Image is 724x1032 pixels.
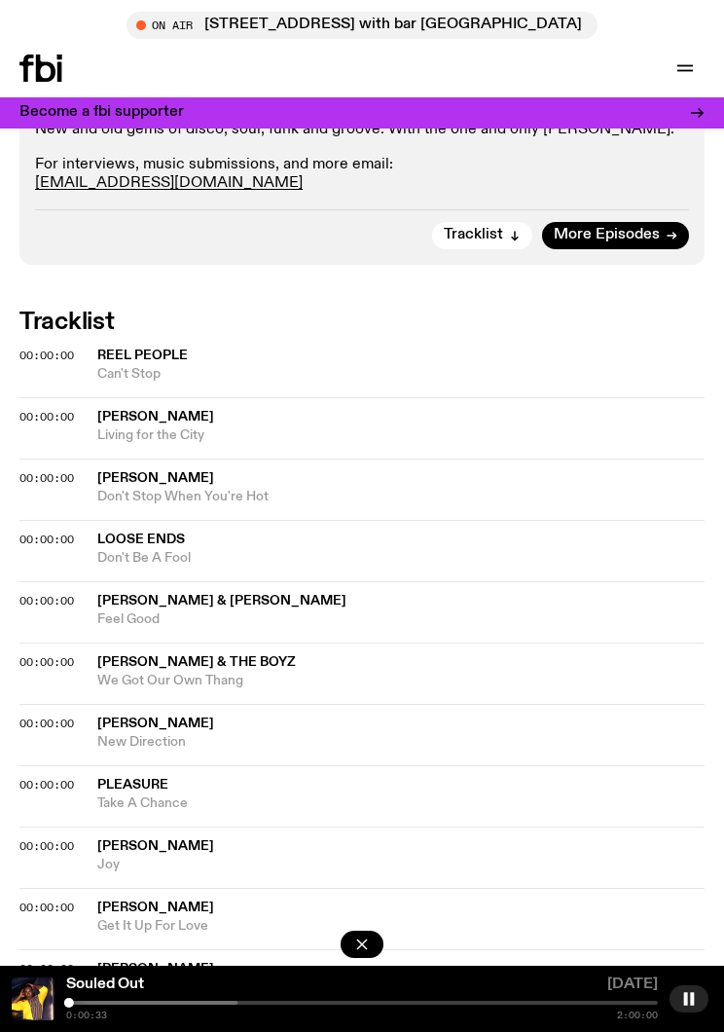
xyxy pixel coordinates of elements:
[97,794,705,813] span: Take A Chance
[97,717,214,730] span: [PERSON_NAME]
[19,593,74,608] span: 00:00:00
[127,12,597,39] button: On Air[STREET_ADDRESS] with bar [GEOGRAPHIC_DATA]
[97,410,214,424] span: [PERSON_NAME]
[35,156,689,193] p: For interviews, music submissions, and more email:
[19,470,74,486] span: 00:00:00
[97,549,705,568] span: Don't Be A Fool
[97,655,296,669] span: [PERSON_NAME] & The Boyz
[97,839,214,853] span: [PERSON_NAME]
[19,350,74,361] button: 00:00:00
[97,962,214,976] span: [PERSON_NAME]
[97,533,185,546] span: Loose Ends
[19,964,74,975] button: 00:00:00
[97,426,705,445] span: Living for the City
[19,312,705,334] h2: Tracklist
[66,977,144,992] a: Souled Out
[542,222,689,249] a: More Episodes
[19,777,74,792] span: 00:00:00
[554,228,660,242] span: More Episodes
[432,222,532,249] button: Tracklist
[97,488,705,506] span: Don't Stop When You're Hot
[617,1011,658,1020] span: 2:00:00
[97,594,346,608] span: [PERSON_NAME] & [PERSON_NAME]
[19,596,74,607] button: 00:00:00
[19,903,74,913] button: 00:00:00
[97,917,705,936] span: Get It Up For Love
[35,175,303,191] a: [EMAIL_ADDRESS][DOMAIN_NAME]
[19,409,74,424] span: 00:00:00
[19,780,74,791] button: 00:00:00
[607,977,658,997] span: [DATE]
[19,838,74,854] span: 00:00:00
[97,610,705,629] span: Feel Good
[19,841,74,852] button: 00:00:00
[19,657,74,668] button: 00:00:00
[19,532,74,547] span: 00:00:00
[66,1011,107,1020] span: 0:00:33
[19,654,74,670] span: 00:00:00
[19,961,74,977] span: 00:00:00
[19,900,74,915] span: 00:00:00
[19,473,74,484] button: 00:00:00
[19,105,184,120] h3: Become a fbi supporter
[97,778,168,792] span: Pleasure
[97,733,705,752] span: New Direction
[19,412,74,423] button: 00:00:00
[97,365,705,384] span: Can't Stop
[97,349,188,362] span: Reel People
[97,856,705,874] span: Joy
[19,348,74,363] span: 00:00:00
[19,716,74,731] span: 00:00:00
[19,534,74,545] button: 00:00:00
[97,901,214,914] span: [PERSON_NAME]
[97,471,214,485] span: [PERSON_NAME]
[35,121,689,139] p: New and old gems of disco, soul, funk and groove. With the one and only [PERSON_NAME].
[97,672,705,690] span: We Got Our Own Thang
[444,228,503,242] span: Tracklist
[19,719,74,729] button: 00:00:00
